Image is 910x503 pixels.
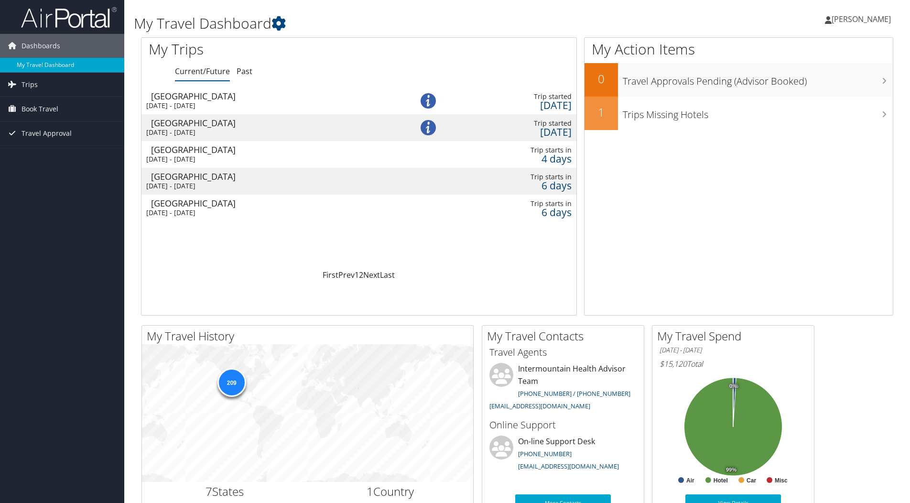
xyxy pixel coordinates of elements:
img: airportal-logo.png [21,6,117,29]
li: On-line Support Desk [485,436,641,475]
text: Air [686,477,694,484]
h2: 0 [585,71,618,87]
a: Prev [338,270,355,280]
a: [PHONE_NUMBER] / [PHONE_NUMBER] [518,389,630,398]
span: Dashboards [22,34,60,58]
img: alert-flat-solid-info.png [421,93,436,109]
div: [GEOGRAPHIC_DATA] [151,199,395,208]
a: [EMAIL_ADDRESS][DOMAIN_NAME] [489,402,590,410]
h1: My Action Items [585,39,893,59]
div: Trip starts in [460,146,572,154]
div: [DATE] - [DATE] [146,101,390,110]
div: 6 days [460,208,572,217]
text: Misc [775,477,788,484]
a: Past [237,66,252,77]
div: [GEOGRAPHIC_DATA] [151,92,395,100]
h3: Trips Missing Hotels [623,103,893,121]
h6: [DATE] - [DATE] [660,346,807,355]
a: First [323,270,338,280]
a: [EMAIL_ADDRESS][DOMAIN_NAME] [518,462,619,470]
span: $15,120 [660,359,687,369]
div: [DATE] - [DATE] [146,208,390,217]
a: Next [363,270,380,280]
a: 1 [355,270,359,280]
a: Current/Future [175,66,230,77]
a: 2 [359,270,363,280]
div: [DATE] - [DATE] [146,155,390,164]
tspan: 99% [726,467,737,473]
h6: Total [660,359,807,369]
div: [DATE] [460,128,572,136]
span: 7 [206,483,212,499]
span: Trips [22,73,38,97]
h3: Travel Agents [489,346,637,359]
div: 6 days [460,181,572,190]
text: Car [747,477,756,484]
div: [DATE] - [DATE] [146,182,390,190]
h1: My Travel Dashboard [134,13,645,33]
a: [PERSON_NAME] [825,5,900,33]
a: Last [380,270,395,280]
span: 1 [367,483,373,499]
tspan: 0% [729,383,737,389]
div: [DATE] [460,101,572,109]
h3: Travel Approvals Pending (Advisor Booked) [623,70,893,88]
div: 209 [217,368,246,397]
h2: My Travel History [147,328,473,344]
text: Hotel [714,477,728,484]
div: [DATE] - [DATE] [146,128,390,137]
h2: States [149,483,301,500]
span: Travel Approval [22,121,72,145]
span: Book Travel [22,97,58,121]
h2: My Travel Spend [657,328,814,344]
div: Trip starts in [460,173,572,181]
h2: Country [315,483,466,500]
div: [GEOGRAPHIC_DATA] [151,145,395,154]
div: Trip started [460,92,572,101]
li: Intermountain Health Advisor Team [485,363,641,414]
div: [GEOGRAPHIC_DATA] [151,119,395,127]
h1: My Trips [149,39,388,59]
a: 0Travel Approvals Pending (Advisor Booked) [585,63,893,97]
img: alert-flat-solid-info.png [421,120,436,135]
a: 1Trips Missing Hotels [585,97,893,130]
span: [PERSON_NAME] [832,14,891,24]
a: [PHONE_NUMBER] [518,449,572,458]
div: Trip starts in [460,199,572,208]
div: Trip started [460,119,572,128]
div: [GEOGRAPHIC_DATA] [151,172,395,181]
h2: My Travel Contacts [487,328,644,344]
h2: 1 [585,104,618,120]
div: 4 days [460,154,572,163]
h3: Online Support [489,418,637,432]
